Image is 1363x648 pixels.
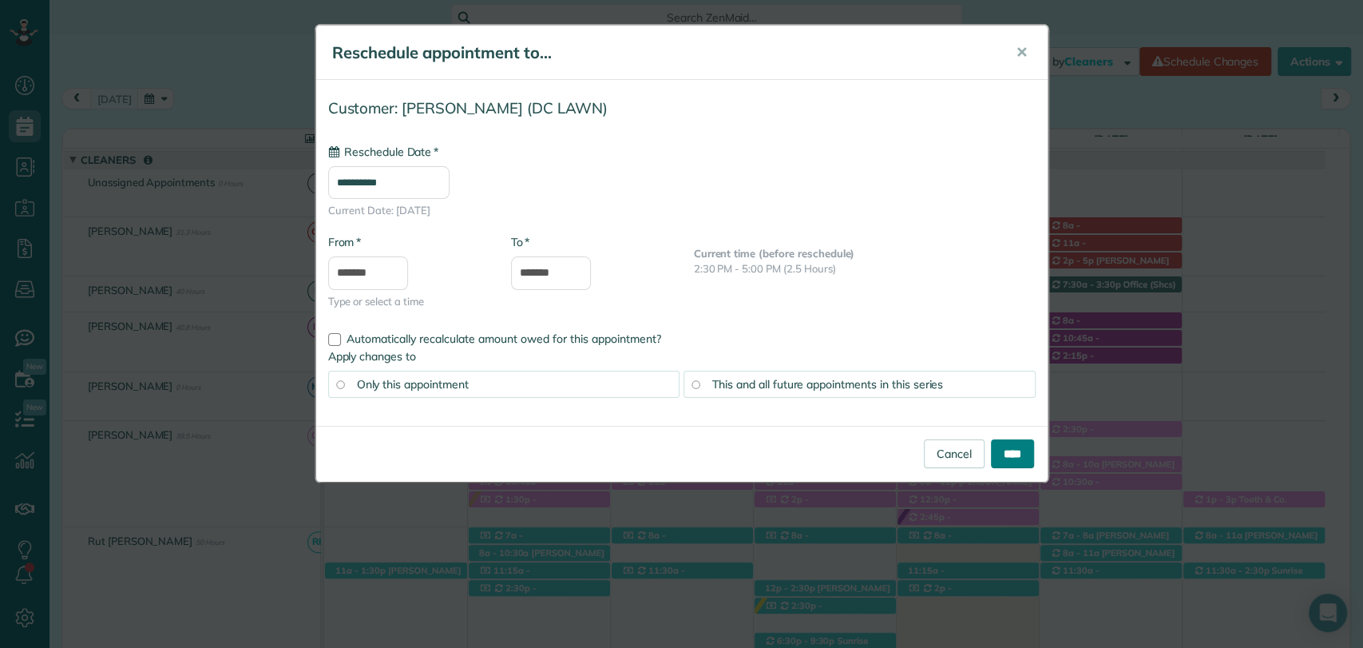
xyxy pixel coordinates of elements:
[328,144,438,160] label: Reschedule Date
[1016,43,1028,62] span: ✕
[694,247,855,260] b: Current time (before reschedule)
[328,234,361,250] label: From
[712,377,943,392] span: This and all future appointments in this series
[347,332,661,346] span: Automatically recalculate amount owed for this appointment?
[691,380,699,388] input: This and all future appointments in this series
[357,377,469,392] span: Only this appointment
[328,100,1036,117] h4: Customer: [PERSON_NAME] (DC LAWN)
[924,439,985,468] a: Cancel
[332,42,993,64] h5: Reschedule appointment to...
[328,203,1036,218] span: Current Date: [DATE]
[328,348,1036,364] label: Apply changes to
[328,294,487,309] span: Type or select a time
[511,234,529,250] label: To
[694,261,1036,276] p: 2:30 PM - 5:00 PM (2.5 Hours)
[336,380,344,388] input: Only this appointment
